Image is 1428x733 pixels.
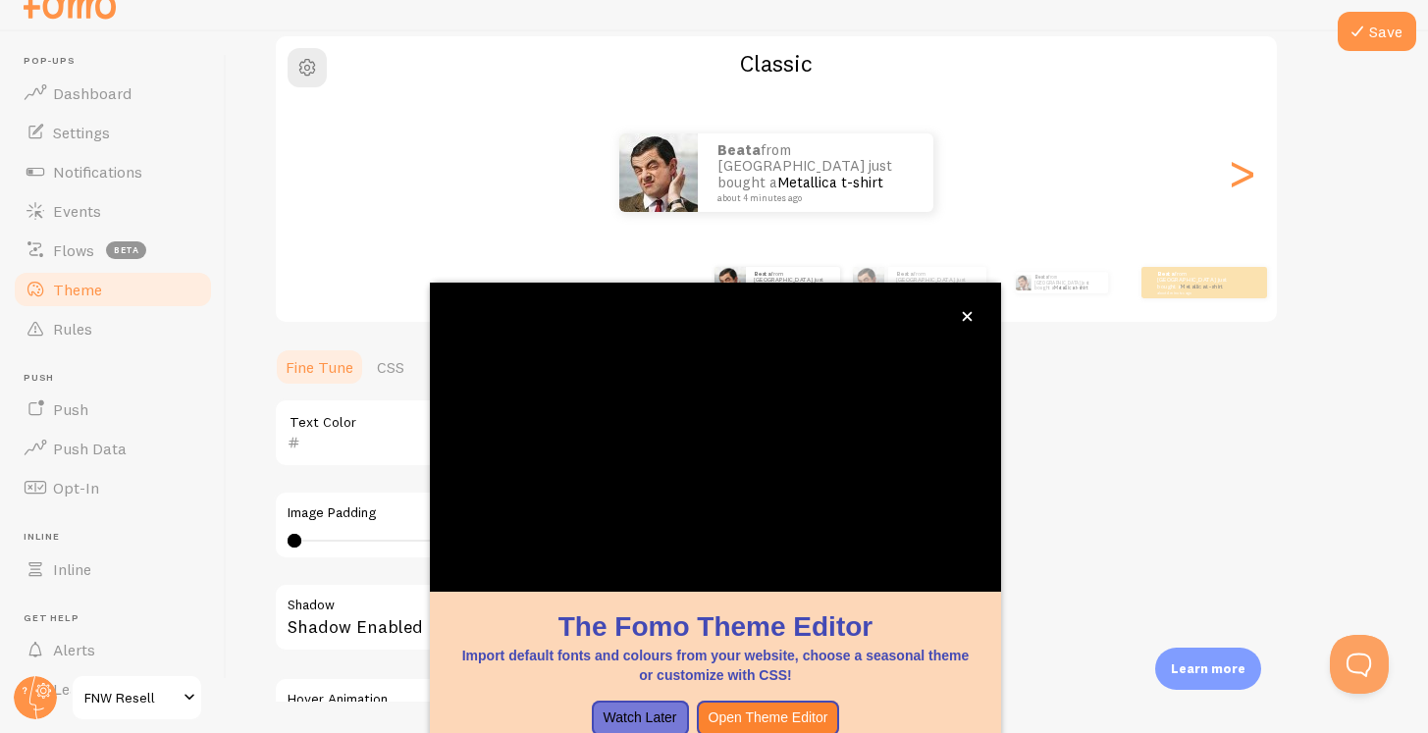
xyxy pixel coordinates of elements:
[24,531,214,544] span: Inline
[365,347,416,387] a: CSS
[12,429,214,468] a: Push Data
[1181,283,1223,290] a: Metallica t-shirt
[12,191,214,231] a: Events
[53,319,92,339] span: Rules
[53,240,94,260] span: Flows
[896,270,978,294] p: from [GEOGRAPHIC_DATA] just bought a
[453,646,978,685] p: Import default fonts and colours from your website, choose a seasonal theme or customize with CSS!
[53,162,142,182] span: Notifications
[24,372,214,385] span: Push
[53,439,127,458] span: Push Data
[1015,275,1031,290] img: Fomo
[12,113,214,152] a: Settings
[12,74,214,113] a: Dashboard
[754,270,832,294] p: from [GEOGRAPHIC_DATA] just bought a
[24,55,214,68] span: Pop-ups
[84,686,178,709] span: FNW Resell
[853,267,884,298] img: Fomo
[777,173,883,191] a: Metallica t-shirt
[717,140,761,159] strong: Beata
[53,280,102,299] span: Theme
[106,241,146,259] span: beta
[714,267,746,298] img: Fomo
[619,133,698,212] img: Fomo
[276,48,1277,79] h2: Classic
[1330,635,1389,694] iframe: Help Scout Beacon - Open
[53,123,110,142] span: Settings
[453,607,978,646] h1: The Fomo Theme Editor
[274,347,365,387] a: Fine Tune
[717,142,914,203] p: from [GEOGRAPHIC_DATA] just bought a
[288,504,849,522] label: Image Padding
[12,231,214,270] a: Flows beta
[12,630,214,669] a: Alerts
[1034,272,1100,293] p: from [GEOGRAPHIC_DATA] just bought a
[53,201,101,221] span: Events
[717,193,908,203] small: about 4 minutes ago
[1230,102,1253,243] div: Next slide
[1155,648,1261,690] div: Learn more
[754,270,771,278] strong: Beata
[53,640,95,659] span: Alerts
[71,674,203,721] a: FNW Resell
[1054,285,1087,290] a: Metallica t-shirt
[896,270,914,278] strong: Beata
[1034,274,1048,280] strong: Beata
[12,669,214,708] a: Learn
[53,478,99,497] span: Opt-In
[1157,290,1234,294] small: about 4 minutes ago
[1171,659,1245,678] p: Learn more
[1338,12,1416,51] button: Save
[53,83,132,103] span: Dashboard
[12,309,214,348] a: Rules
[53,559,91,579] span: Inline
[12,468,214,507] a: Opt-In
[1157,270,1175,278] strong: Beata
[12,550,214,589] a: Inline
[12,390,214,429] a: Push
[957,306,978,327] button: close,
[1157,270,1236,294] p: from [GEOGRAPHIC_DATA] just bought a
[12,270,214,309] a: Theme
[53,399,88,419] span: Push
[24,612,214,625] span: Get Help
[274,583,863,654] div: Shadow Enabled
[12,152,214,191] a: Notifications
